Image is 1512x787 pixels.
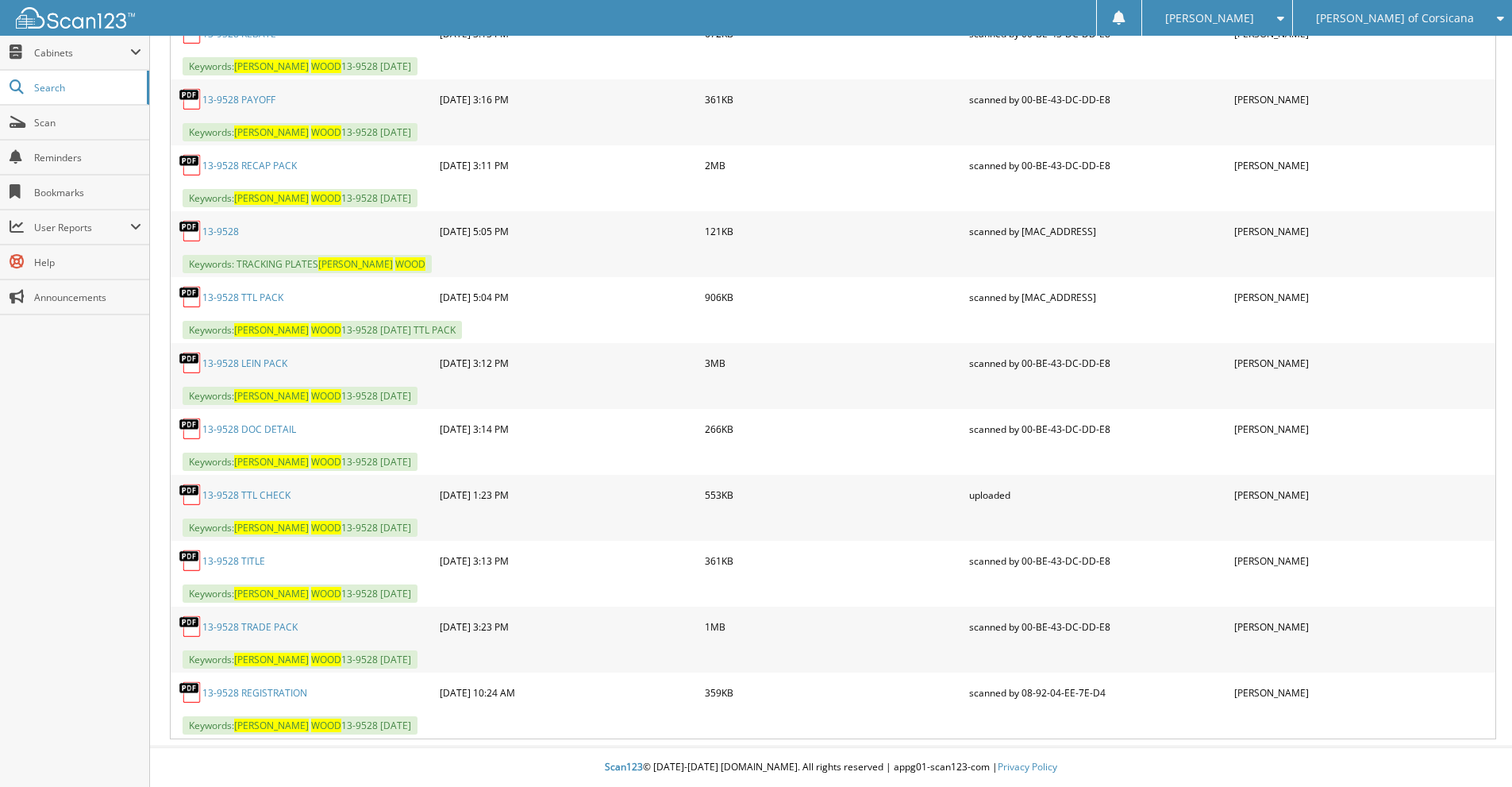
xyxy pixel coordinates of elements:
div: [DATE] 5:04 PM [436,281,701,313]
div: [PERSON_NAME] [1230,83,1495,115]
div: 553KB [701,479,966,511]
span: Keywords: 13-9528 [DATE] [183,387,417,405]
span: Keywords: 13-9528 [DATE] [183,519,417,537]
span: [PERSON_NAME] [234,719,309,732]
div: 906KB [701,281,966,313]
div: [PERSON_NAME] [1230,413,1495,445]
a: Privacy Policy [998,760,1057,773]
a: 13-9528 DOC DETAIL [202,422,296,436]
div: 361KB [701,545,966,577]
span: Scan123 [605,760,643,773]
span: Keywords: 13-9528 [DATE] [183,57,417,75]
span: [PERSON_NAME] [234,60,309,73]
span: Reminders [34,151,141,164]
div: 3MB [701,347,966,379]
span: Keywords: 13-9528 [DATE] [183,716,417,735]
span: WOOD [311,323,341,337]
a: 13-9528 TTL CHECK [202,488,290,502]
div: 361KB [701,83,966,115]
span: WOOD [311,125,341,139]
a: 13-9528 RECAP PACK [202,159,297,172]
img: PDF.png [179,483,202,507]
iframe: Chat Widget [1433,711,1512,787]
span: Bookmarks [34,186,141,199]
div: scanned by 00-BE-43-DC-DD-E8 [965,413,1230,445]
span: WOOD [395,257,425,271]
div: [DATE] 3:11 PM [436,149,701,181]
a: 13-9528 PAYOFF [202,93,275,106]
a: 13-9528 LEIN PACK [202,357,287,370]
span: [PERSON_NAME] of Corsicana [1316,14,1474,23]
div: [DATE] 3:13 PM [436,545,701,577]
div: 1MB [701,611,966,642]
span: [PERSON_NAME] [234,323,309,337]
span: Keywords: 13-9528 [DATE] TTL PACK [183,321,462,339]
div: [PERSON_NAME] [1230,149,1495,181]
span: WOOD [311,587,341,600]
div: scanned by 00-BE-43-DC-DD-E8 [965,611,1230,642]
img: PDF.png [179,417,202,441]
div: 266KB [701,413,966,445]
span: WOOD [311,521,341,534]
div: 2MB [701,149,966,181]
span: [PERSON_NAME] [234,521,309,534]
img: PDF.png [179,351,202,375]
div: 359KB [701,677,966,708]
img: PDF.png [179,615,202,638]
div: scanned by 00-BE-43-DC-DD-E8 [965,149,1230,181]
div: [PERSON_NAME] [1230,347,1495,379]
div: [DATE] 3:23 PM [436,611,701,642]
span: Keywords: TRACKING PLATES [183,255,432,273]
span: Keywords: 13-9528 [DATE] [183,584,417,603]
img: scan123-logo-white.svg [16,7,135,29]
span: Keywords: 13-9528 [DATE] [183,650,417,669]
span: WOOD [311,60,341,73]
span: WOOD [311,389,341,403]
div: [PERSON_NAME] [1230,611,1495,642]
span: User Reports [34,221,130,234]
div: [PERSON_NAME] [1230,479,1495,511]
span: WOOD [311,653,341,666]
span: [PERSON_NAME] [234,191,309,205]
span: Scan [34,116,141,129]
span: WOOD [311,191,341,205]
a: 13-9528 [202,225,239,238]
span: [PERSON_NAME] [234,587,309,600]
span: [PERSON_NAME] [318,257,393,271]
div: scanned by [MAC_ADDRESS] [965,281,1230,313]
span: [PERSON_NAME] [234,455,309,469]
span: Keywords: 13-9528 [DATE] [183,453,417,471]
img: PDF.png [179,681,202,704]
a: 13-9528 TITLE [202,554,265,568]
a: 13-9528 TTL PACK [202,291,283,304]
span: WOOD [311,455,341,469]
div: [PERSON_NAME] [1230,545,1495,577]
div: [DATE] 3:16 PM [436,83,701,115]
div: scanned by 08-92-04-EE-7E-D4 [965,677,1230,708]
span: Keywords: 13-9528 [DATE] [183,189,417,207]
div: scanned by 00-BE-43-DC-DD-E8 [965,347,1230,379]
span: Cabinets [34,46,130,60]
img: PDF.png [179,549,202,573]
span: [PERSON_NAME] [1165,14,1254,23]
div: [DATE] 3:12 PM [436,347,701,379]
span: [PERSON_NAME] [234,653,309,666]
img: PDF.png [179,87,202,111]
span: Announcements [34,291,141,304]
img: PDF.png [179,285,202,309]
span: WOOD [311,719,341,732]
div: © [DATE]-[DATE] [DOMAIN_NAME]. All rights reserved | appg01-scan123-com | [150,748,1512,787]
span: [PERSON_NAME] [234,389,309,403]
div: [PERSON_NAME] [1230,281,1495,313]
div: uploaded [965,479,1230,511]
div: scanned by 00-BE-43-DC-DD-E8 [965,83,1230,115]
div: [DATE] 3:14 PM [436,413,701,445]
div: [PERSON_NAME] [1230,677,1495,708]
div: [DATE] 1:23 PM [436,479,701,511]
div: scanned by 00-BE-43-DC-DD-E8 [965,545,1230,577]
img: PDF.png [179,219,202,243]
span: [PERSON_NAME] [234,125,309,139]
span: Search [34,81,139,95]
div: [PERSON_NAME] [1230,215,1495,247]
